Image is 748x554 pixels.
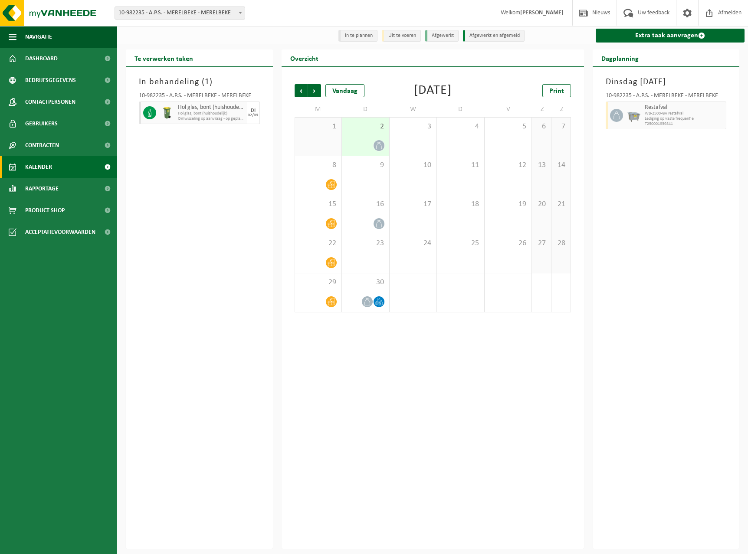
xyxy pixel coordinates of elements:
span: 9 [346,161,385,170]
li: Afgewerkt en afgemeld [463,30,525,42]
div: DI [251,108,256,113]
span: 22 [299,239,338,248]
span: 18 [441,200,480,209]
td: Z [532,102,551,117]
span: Bedrijfsgegevens [25,69,76,91]
span: Gebruikers [25,113,58,134]
div: 10-982235 - A.P.S. - MERELBEKE - MERELBEKE [139,93,260,102]
span: Restafval [645,104,724,111]
span: 19 [489,200,528,209]
span: 27 [536,239,547,248]
h3: Dinsdag [DATE] [606,75,727,89]
strong: [PERSON_NAME] [520,10,564,16]
span: 16 [346,200,385,209]
span: 2 [346,122,385,131]
li: Uit te voeren [382,30,421,42]
span: 6 [536,122,547,131]
td: V [485,102,532,117]
span: Contracten [25,134,59,156]
div: Vandaag [325,84,364,97]
td: D [437,102,485,117]
span: 28 [556,239,566,248]
span: 10-982235 - A.P.S. - MERELBEKE - MERELBEKE [115,7,245,19]
span: 3 [394,122,433,131]
span: 17 [394,200,433,209]
img: WB-0140-HPE-GN-50 [161,106,174,119]
td: Z [551,102,571,117]
td: M [295,102,342,117]
td: D [342,102,390,117]
span: 5 [489,122,528,131]
span: Hol glas, bont (huishoudelijk) [178,104,245,111]
img: WB-2500-GAL-GY-01 [627,109,640,122]
a: Extra taak aanvragen [596,29,745,43]
span: 25 [441,239,480,248]
span: Contactpersonen [25,91,75,113]
span: 20 [536,200,547,209]
span: 14 [556,161,566,170]
span: Lediging op vaste frequentie [645,116,724,121]
h2: Te verwerken taken [126,49,202,66]
span: 24 [394,239,433,248]
span: 10-982235 - A.P.S. - MERELBEKE - MERELBEKE [115,7,245,20]
span: 4 [441,122,480,131]
span: Omwisseling op aanvraag - op geplande route (incl. verwerking) [178,116,245,121]
div: [DATE] [414,84,452,97]
span: Hol glas, bont (huishoudelijk) [178,111,245,116]
td: W [390,102,437,117]
span: 30 [346,278,385,287]
h2: Dagplanning [593,49,647,66]
span: Vorige [295,84,308,97]
span: T250001939841 [645,121,724,127]
span: 7 [556,122,566,131]
a: Print [542,84,571,97]
span: Rapportage [25,178,59,200]
span: 23 [346,239,385,248]
span: 21 [556,200,566,209]
span: Print [549,88,564,95]
span: Product Shop [25,200,65,221]
li: In te plannen [338,30,377,42]
span: Dashboard [25,48,58,69]
span: Acceptatievoorwaarden [25,221,95,243]
span: 1 [299,122,338,131]
span: Kalender [25,156,52,178]
span: 1 [205,78,210,86]
div: 02/09 [248,113,258,118]
span: Volgende [308,84,321,97]
span: 12 [489,161,528,170]
span: 10 [394,161,433,170]
span: 8 [299,161,338,170]
h3: In behandeling ( ) [139,75,260,89]
span: 11 [441,161,480,170]
span: 13 [536,161,547,170]
li: Afgewerkt [425,30,459,42]
div: 10-982235 - A.P.S. - MERELBEKE - MERELBEKE [606,93,727,102]
span: Navigatie [25,26,52,48]
span: 26 [489,239,528,248]
h2: Overzicht [282,49,327,66]
span: 29 [299,278,338,287]
span: WB-2500-GA restafval [645,111,724,116]
span: 15 [299,200,338,209]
